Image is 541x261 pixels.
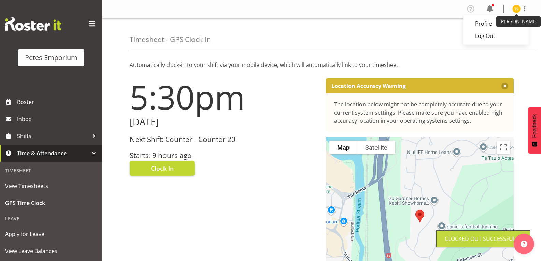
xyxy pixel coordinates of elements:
[2,226,101,243] a: Apply for Leave
[2,163,101,177] div: Timesheet
[5,246,97,256] span: View Leave Balances
[528,107,541,154] button: Feedback - Show survey
[463,17,529,30] a: Profile
[334,100,506,125] div: The location below might not be completely accurate due to your current system settings. Please m...
[5,229,97,239] span: Apply for Leave
[501,83,508,89] button: Close message
[512,5,521,13] img: tamara-straker11292.jpg
[17,97,99,107] span: Roster
[329,141,357,154] button: Show street map
[130,161,195,176] button: Clock In
[130,78,318,115] h1: 5:30pm
[130,135,318,143] h3: Next Shift: Counter - Counter 20
[331,83,406,89] p: Location Accuracy Warning
[521,241,527,247] img: help-xxl-2.png
[463,30,529,42] a: Log Out
[2,194,101,212] a: GPS Time Clock
[17,131,89,141] span: Shifts
[497,141,510,154] button: Toggle fullscreen view
[2,212,101,226] div: Leave
[5,17,61,31] img: Rosterit website logo
[130,117,318,127] h2: [DATE]
[17,148,89,158] span: Time & Attendance
[25,53,77,63] div: Petes Emporium
[151,164,174,173] span: Clock In
[130,61,514,69] p: Automatically clock-in to your shift via your mobile device, which will automatically link to you...
[2,243,101,260] a: View Leave Balances
[17,114,99,124] span: Inbox
[357,141,395,154] button: Show satellite imagery
[531,114,538,138] span: Feedback
[5,181,97,191] span: View Timesheets
[5,198,97,208] span: GPS Time Clock
[445,235,522,243] div: Clocked out Successfully
[130,35,211,43] h4: Timesheet - GPS Clock In
[130,151,318,159] h3: Starts: 9 hours ago
[2,177,101,194] a: View Timesheets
